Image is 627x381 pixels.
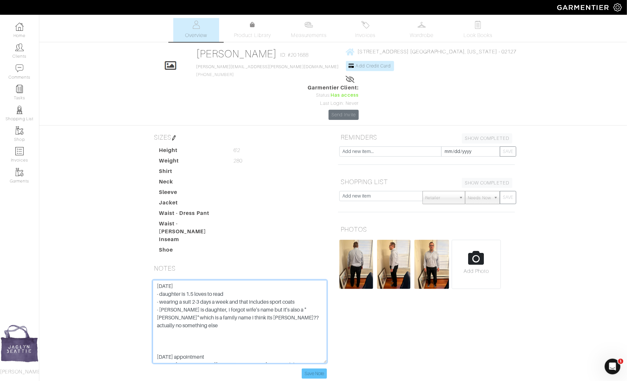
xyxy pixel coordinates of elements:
span: 1 [618,359,623,364]
dt: Weight [154,157,229,167]
input: Save Note [302,369,327,379]
dt: Neck [154,178,229,188]
a: Look Books [455,18,501,42]
dt: Height [154,146,229,157]
dt: Jacket [154,199,229,209]
a: Add Credit Card [346,61,394,71]
a: [PERSON_NAME] [196,48,277,60]
img: clients-icon-6bae9207a08558b7cb47a8932f037763ab4055f8c8b6bfacd5dc20c3e0201464.png [15,43,24,51]
h5: SIZES [151,131,328,144]
span: ID: #201688 [280,51,309,59]
a: SHOW COMPLETED [462,178,512,188]
span: Overview [185,31,207,39]
h5: REMINDERS [338,131,515,144]
span: Add Credit Card [356,63,391,68]
img: stylists-icon-eb353228a002819b7ec25b43dbf5f0378dd9e0616d9560372ff212230b889e62.png [15,106,24,114]
h5: PHOTOS [338,223,515,236]
img: dashboard-icon-dbcd8f5a0b271acd01030246c82b418ddd0df26cd7fceb0bd07c9910d44c42f6.png [15,23,24,31]
span: Measurements [291,31,327,39]
dt: Waist - Dress Pant [154,209,229,220]
div: Status: [308,92,359,99]
img: wtey7MxZJxPYj1VTGUtjM9pJ [414,240,449,289]
img: orders-27d20c2124de7fd6de4e0e44c1d41de31381a507db9b33961299e4e07d508b8c.svg [361,21,370,29]
a: Overview [173,18,219,42]
img: gear-icon-white-bd11855cb880d31180b6d7d6211b90ccbf57a29d726f0c71d8c61bd08dd39cc2.png [614,3,622,11]
span: [STREET_ADDRESS] [GEOGRAPHIC_DATA], [US_STATE] - 02127 [358,49,517,55]
dt: Inseam [154,236,229,246]
textarea: [DATE] appointment - Met at [PERSON_NAME][GEOGRAPHIC_DATA] came with his new baby! - [PERSON_NAME... [153,280,327,363]
button: SAVE [500,191,516,204]
button: SAVE [500,146,516,157]
a: Send Invite [329,110,359,120]
a: SHOW COMPLETED [462,133,512,143]
span: Invoices [355,31,375,39]
h5: SHOPPING LIST [338,175,515,188]
dt: Sleeve [154,188,229,199]
input: Add new item... [339,146,442,157]
img: pen-cf24a1663064a2ec1b9c1bd2387e9de7a2fa800b781884d57f21acf72779bad2.png [171,135,177,141]
dt: Shirt [154,167,229,178]
img: m3pW49YvLzMrAV4zFXjzJ5Xw [377,240,410,289]
img: garments-icon-b7da505a4dc4fd61783c78ac3ca0ef83fa9d6f193b1c9dc38574b1d14d53ca28.png [15,168,24,176]
img: orders-icon-0abe47150d42831381b5fb84f609e132dff9fe21cb692f30cb5eec754e2cba89.png [15,147,24,155]
a: [PERSON_NAME][EMAIL_ADDRESS][PERSON_NAME][DOMAIN_NAME] [196,65,339,69]
img: wardrobe-487a4870c1b7c33e795ec22d11cfc2ed9d08956e64fb3008fe2437562e282088.svg [418,21,426,29]
img: reminder-icon-8004d30b9f0a5d33ae49ab947aed9ed385cf756f9e5892f1edd6e32f2345188e.png [15,85,24,93]
span: Needs Now [468,191,491,204]
span: [PHONE_NUMBER] [196,65,339,77]
dt: Shoe [154,246,229,257]
span: Garmentier Client: [308,84,359,92]
img: eZzGJgYJXbPj712dQt7hySfU [339,240,373,289]
span: Has access [331,92,359,99]
a: Measurements [286,18,332,42]
span: Look Books [464,31,493,39]
a: Invoices [342,18,388,42]
span: 6'2 [234,146,240,154]
span: 280 [234,157,242,165]
h5: NOTES [151,262,328,275]
img: todo-9ac3debb85659649dc8f770b8b6100bb5dab4b48dedcbae339e5042a72dfd3cc.svg [474,21,482,29]
input: Add new item [339,191,423,201]
img: comment-icon-a0a6a9ef722e966f86d9cbdc48e553b5cf19dbc54f86b18d962a5391bc8f6eb6.png [15,64,24,72]
img: measurements-466bbee1fd09ba9460f595b01e5d73f9e2bff037440d3c8f018324cb6cdf7a4a.svg [305,21,313,29]
img: basicinfo-40fd8af6dae0f16599ec9e87c0ef1c0a1fdea2edbe929e3d69a839185d80c458.svg [192,21,200,29]
span: Wardrobe [410,31,433,39]
img: garmentier-logo-header-white-b43fb05a5012e4ada735d5af1a66efaba907eab6374d6393d1fbf88cb4ef424d.png [554,2,614,13]
a: [STREET_ADDRESS] [GEOGRAPHIC_DATA], [US_STATE] - 02127 [346,48,517,56]
span: Product Library [234,31,271,39]
img: garments-icon-b7da505a4dc4fd61783c78ac3ca0ef83fa9d6f193b1c9dc38574b1d14d53ca28.png [15,126,24,135]
span: Retailer [426,191,456,204]
a: Wardrobe [399,18,445,42]
a: Product Library [230,21,275,39]
dt: Waist - [PERSON_NAME] [154,220,229,236]
iframe: Intercom live chat [605,359,620,374]
div: Last Login: Never [308,100,359,107]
